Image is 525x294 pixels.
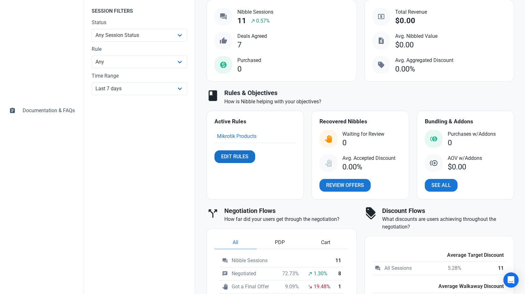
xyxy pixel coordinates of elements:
span: local_atm [377,13,385,20]
span: 19.48% [314,283,330,291]
span: Avg. Nibbled Value [395,32,437,40]
span: chat [222,271,228,277]
span: book [206,89,219,102]
div: 7 [237,41,241,49]
td: Nibble Sessions [220,254,332,267]
span: Cart [321,239,330,246]
span: call_split [206,207,219,220]
img: status_user_offer_available.svg [325,135,332,143]
p: How is Nibble helping with your objectives? [224,98,514,106]
td: All Sessions [372,262,442,275]
img: status_user_offer_accepted.svg [325,159,332,167]
span: pan_tool [222,284,228,290]
td: 72.73% [277,267,301,280]
p: How far did your users get through the negotiation? [224,215,356,223]
th: Average Walkaway Discount [372,275,506,293]
h3: Discount Flows [382,207,514,215]
div: 11 [237,17,246,25]
span: Edit Rules [221,153,248,161]
a: See All [425,179,458,192]
td: Negotiated [220,267,276,280]
span: Total Revenue [395,8,427,16]
a: Mikrotik Products [217,133,256,139]
label: Status [92,19,187,26]
span: Avg. Aggregated Discount [395,57,453,64]
span: question_answer [375,265,381,271]
th: 8 [333,267,344,280]
h4: Recovered Nibbles [319,119,401,125]
th: Average Target Discount [372,244,506,262]
span: question_answer [222,258,228,263]
span: Nibble Sessions [237,8,273,16]
td: Got a Final Offer [220,280,276,293]
span: Waiting for Review [342,130,384,138]
h4: Active Rules [214,119,296,125]
span: Avg. Accepted Discount [342,154,395,162]
th: 1 [333,280,344,293]
span: sell [377,61,385,69]
div: $0.00 [448,163,466,171]
a: assignmentDocumentation & FAQs [5,103,79,118]
a: Edit Rules [214,150,255,163]
div: 0 [237,65,241,73]
h4: Bundling & Addons [425,119,506,125]
span: Purchased [237,57,261,64]
span: south_east [308,284,313,289]
div: $0.00 [395,41,414,49]
span: thumb_up [220,37,227,44]
th: 11 [495,262,506,275]
span: request_quote [377,37,385,44]
h3: Rules & Objectives [224,89,514,97]
label: Rule [92,45,187,53]
div: Open Intercom Messenger [503,272,519,288]
img: addon.svg [430,159,437,167]
span: 1.30% [314,270,327,277]
div: $0.00 [395,17,415,25]
p: What discounts are users achieving throughout the negotiation? [382,215,514,231]
span: AOV w/Addons [448,154,482,162]
span: north_east [308,271,313,276]
span: monetization_on [220,61,227,69]
span: See All [431,181,451,189]
span: question_answer [220,13,227,20]
h3: Negotiation Flows [224,207,356,215]
span: Documentation & FAQs [23,107,75,114]
span: discount [364,207,377,220]
div: 0.00% [342,163,362,171]
div: 0 [448,139,452,147]
th: 11 [333,254,344,267]
span: Purchases w/Addons [448,130,496,138]
span: 0.57% [256,17,270,25]
div: 0.00% [395,65,415,73]
span: north_east [250,18,255,24]
td: 5.28% [442,262,464,275]
span: Deals Agreed [237,32,267,40]
span: assignment [9,107,16,113]
div: 0 [342,139,346,147]
label: Time Range [92,72,187,80]
span: All [233,239,238,246]
span: Review Offers [326,181,364,189]
img: status_purchased_with_addon.svg [430,135,437,143]
span: PDP [275,239,285,246]
td: 9.09% [277,280,301,293]
a: Review Offers [319,179,371,192]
